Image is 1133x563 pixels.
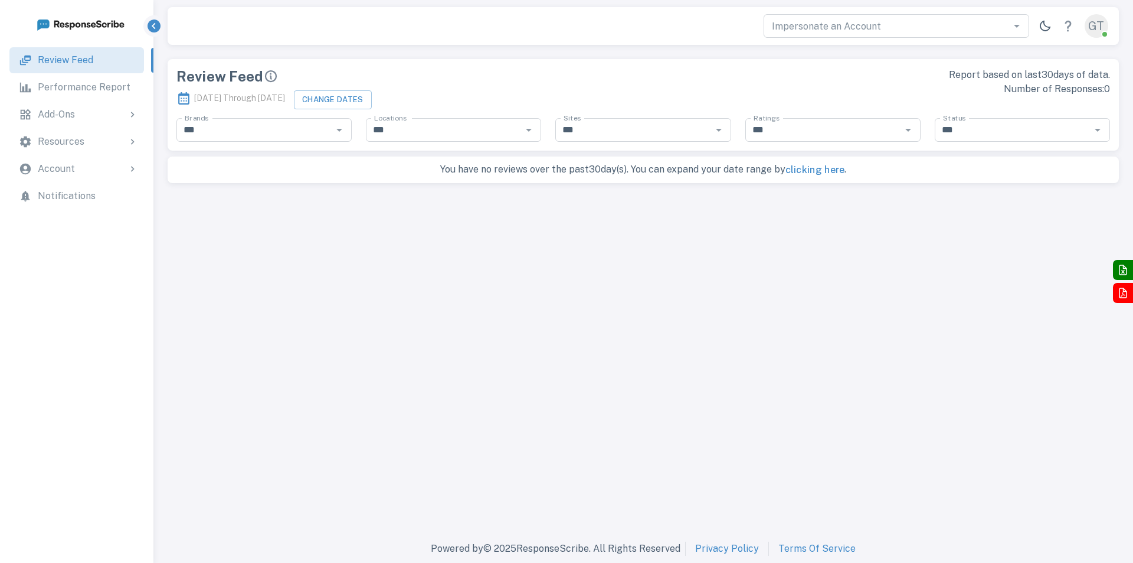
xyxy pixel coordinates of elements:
p: Review Feed [38,53,93,67]
button: Open [710,122,727,138]
p: Report based on last 30 days of data. [650,68,1110,82]
div: Resources [9,129,144,155]
iframe: Front Chat [1077,510,1128,561]
div: Account [9,156,144,182]
label: Locations [374,113,407,123]
button: clicking here [785,163,845,177]
div: Review Feed [176,68,636,84]
div: Add-Ons [9,102,144,128]
button: Open [900,122,916,138]
label: Ratings [754,113,780,123]
a: Performance Report [9,74,144,100]
p: Number of Responses: 0 [650,82,1110,96]
button: Open [1008,18,1025,34]
img: logo [36,17,125,31]
a: Terms Of Service [778,542,856,556]
p: Notifications [38,189,96,203]
p: Performance Report [38,80,130,95]
button: Open [1089,122,1106,138]
a: Review Feed [9,47,144,73]
a: Privacy Policy [695,542,759,556]
div: GT [1085,14,1108,38]
a: Notifications [9,183,144,209]
p: Resources [38,135,84,149]
button: Open [520,122,537,138]
button: Change Dates [294,90,372,109]
a: Help Center [1056,14,1080,38]
p: Powered by © 2025 ResponseScribe. All Rights Reserved [431,542,680,556]
p: You have no reviews over the past 30 day(s). You can expand your date range by . [173,162,1113,177]
p: [DATE] Through [DATE] [176,87,285,110]
button: Export to Excel [1113,260,1133,280]
button: Export to PDF [1113,283,1133,303]
label: Status [943,113,965,123]
label: Sites [564,113,581,123]
p: Add-Ons [38,108,75,122]
p: Account [38,162,75,176]
button: Open [331,122,348,138]
label: Brands [185,113,208,123]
